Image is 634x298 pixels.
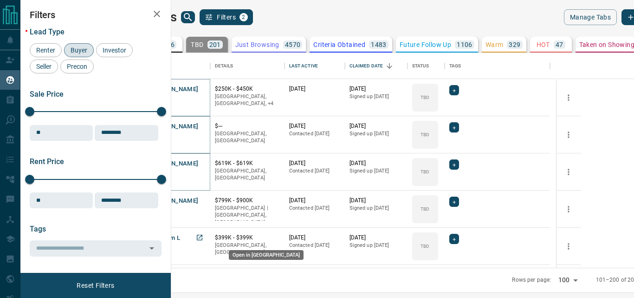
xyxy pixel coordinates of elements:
p: $399K - $399K [215,234,280,242]
span: + [453,86,456,95]
p: 201 [209,41,221,48]
p: TBD [421,131,429,138]
p: [GEOGRAPHIC_DATA], [GEOGRAPHIC_DATA] [215,242,280,256]
button: more [562,165,576,179]
span: Investor [99,46,129,54]
p: Rows per page: [512,276,551,284]
span: Tags [30,225,46,233]
div: Details [215,53,233,79]
div: Investor [96,43,133,57]
button: more [562,128,576,142]
p: [DATE] [289,234,340,242]
div: Last Active [285,53,345,79]
p: Signed up [DATE] [349,167,403,175]
p: [DATE] [289,85,340,93]
button: Open [145,242,158,255]
p: Criteria Obtained [313,41,365,48]
p: Contacted [DATE] [289,167,340,175]
p: 1483 [371,41,387,48]
div: Name [145,53,210,79]
div: Renter [30,43,62,57]
button: Manage Tabs [564,9,617,25]
p: [DATE] [289,122,340,130]
span: + [453,123,456,132]
div: + [449,197,459,207]
div: Last Active [289,53,318,79]
span: + [453,197,456,206]
p: 1106 [457,41,472,48]
p: [DATE] [349,234,403,242]
button: Sort [383,60,396,73]
div: + [449,159,459,170]
p: Signed up [DATE] [349,93,403,100]
p: $799K - $900K [215,197,280,205]
p: [DATE] [349,159,403,167]
div: Precon [60,60,94,73]
p: Signed up [DATE] [349,205,403,212]
p: 4570 [285,41,301,48]
p: Just Browsing [235,41,279,48]
div: Buyer [64,43,94,57]
p: Contacted [DATE] [289,130,340,138]
button: more [562,239,576,253]
p: [DATE] [289,197,340,205]
p: 47 [556,41,563,48]
button: [PERSON_NAME] [150,85,199,94]
span: Opportunity Type [30,273,87,282]
span: Precon [64,63,91,70]
div: Status [408,53,445,79]
div: Open in [GEOGRAPHIC_DATA] [229,250,304,260]
span: Buyer [67,46,91,54]
button: search button [181,11,195,23]
p: Contacted [DATE] [289,242,340,249]
p: Signed up [DATE] [349,242,403,249]
div: 100 [555,273,581,287]
span: + [453,234,456,244]
span: Sale Price [30,90,64,99]
span: Lead Type [30,27,65,36]
p: [GEOGRAPHIC_DATA], [GEOGRAPHIC_DATA] [215,167,280,182]
div: Claimed Date [345,53,408,79]
span: Renter [33,46,58,54]
p: HOT [537,41,550,48]
button: more [562,202,576,216]
p: $--- [215,122,280,130]
span: + [453,160,456,169]
button: Filters2 [200,9,253,25]
span: Rent Price [30,157,64,166]
div: Details [210,53,285,79]
p: TBD [421,168,429,175]
div: Seller [30,60,58,73]
p: $619K - $619K [215,159,280,167]
button: [PERSON_NAME] [150,159,199,168]
p: [DATE] [349,197,403,205]
button: [PERSON_NAME] [150,122,199,131]
p: TBD [191,41,203,48]
div: Claimed Date [349,53,383,79]
p: [DATE] [289,159,340,167]
p: [DATE] [349,122,403,130]
div: Tags [445,53,550,79]
h2: Filters [30,9,162,20]
p: TBD [421,205,429,212]
div: Tags [449,53,461,79]
button: [PERSON_NAME] [150,197,199,205]
span: Seller [33,63,55,70]
p: Contacted [DATE] [289,205,340,212]
p: TBD [421,94,429,101]
button: more [562,91,576,105]
button: Reset Filters [71,278,120,293]
div: + [449,122,459,132]
p: TBD [421,243,429,250]
p: [DATE] [349,85,403,93]
p: Signed up [DATE] [349,130,403,138]
p: [GEOGRAPHIC_DATA] | [GEOGRAPHIC_DATA], [GEOGRAPHIC_DATA] [215,205,280,226]
span: 2 [240,14,247,20]
div: Status [412,53,429,79]
div: + [449,234,459,244]
p: $250K - $450K [215,85,280,93]
div: + [449,85,459,95]
a: Open in New Tab [194,232,206,244]
p: [GEOGRAPHIC_DATA], [GEOGRAPHIC_DATA] [215,130,280,145]
p: 329 [509,41,520,48]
